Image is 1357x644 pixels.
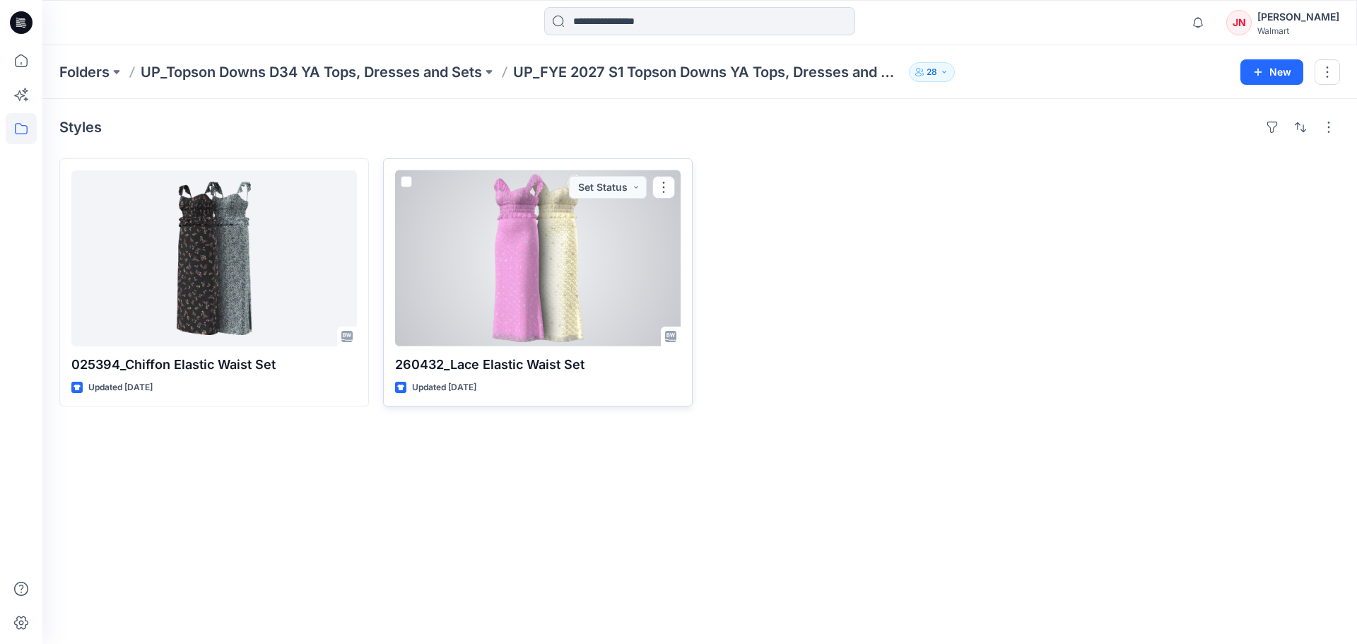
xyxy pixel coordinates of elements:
p: Updated [DATE] [88,380,153,395]
div: JN [1226,10,1252,35]
a: UP_Topson Downs D34 YA Tops, Dresses and Sets [141,62,482,82]
h4: Styles [59,119,102,136]
button: New [1240,59,1303,85]
p: UP_FYE 2027 S1 Topson Downs YA Tops, Dresses and Sets [513,62,903,82]
button: 28 [909,62,955,82]
p: 260432_Lace Elastic Waist Set [395,355,681,375]
a: Folders [59,62,110,82]
p: 28 [927,64,937,80]
p: Updated [DATE] [412,380,476,395]
a: 260432_Lace Elastic Waist Set [395,170,681,346]
p: 025394_Chiffon Elastic Waist Set [71,355,357,375]
div: Walmart [1257,25,1339,36]
div: [PERSON_NAME] [1257,8,1339,25]
a: 025394_Chiffon Elastic Waist Set [71,170,357,346]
